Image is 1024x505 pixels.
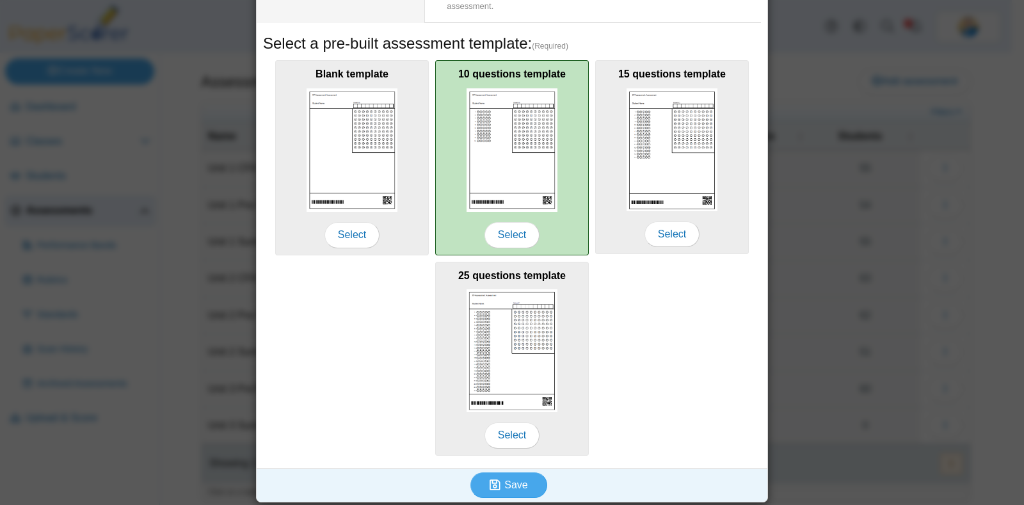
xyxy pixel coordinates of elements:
[467,88,557,212] img: scan_sheet_10_questions.png
[470,472,547,498] button: Save
[618,68,726,79] b: 15 questions template
[504,479,527,490] span: Save
[484,222,540,248] span: Select
[484,422,540,448] span: Select
[324,222,380,248] span: Select
[307,88,397,212] img: scan_sheet_blank.png
[316,68,388,79] b: Blank template
[458,68,566,79] b: 10 questions template
[467,289,557,412] img: scan_sheet_25_questions.png
[458,270,566,281] b: 25 questions template
[263,33,761,54] h5: Select a pre-built assessment template:
[627,88,717,211] img: scan_sheet_15_questions.png
[644,221,700,247] span: Select
[532,41,568,52] span: (Required)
